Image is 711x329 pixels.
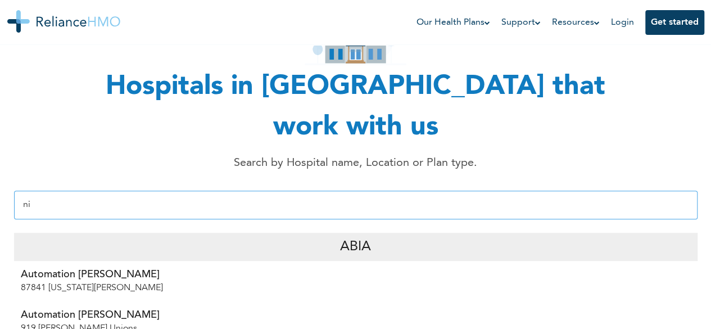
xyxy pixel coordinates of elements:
[611,18,634,27] a: Login
[645,10,704,35] button: Get started
[21,308,406,322] p: Automation [PERSON_NAME]
[416,16,490,29] a: Our Health Plans
[14,191,698,219] input: Enter Hospital name, location or plan type...
[21,281,406,295] p: 87841 [US_STATE][PERSON_NAME]
[340,237,371,257] p: Abia
[21,268,406,281] p: Automation [PERSON_NAME]
[552,16,600,29] a: Resources
[7,10,120,33] img: Reliance HMO's Logo
[501,16,541,29] a: Support
[103,155,609,172] p: Search by Hospital name, Location or Plan type.
[75,67,637,148] h1: Hospitals in [GEOGRAPHIC_DATA] that work with us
